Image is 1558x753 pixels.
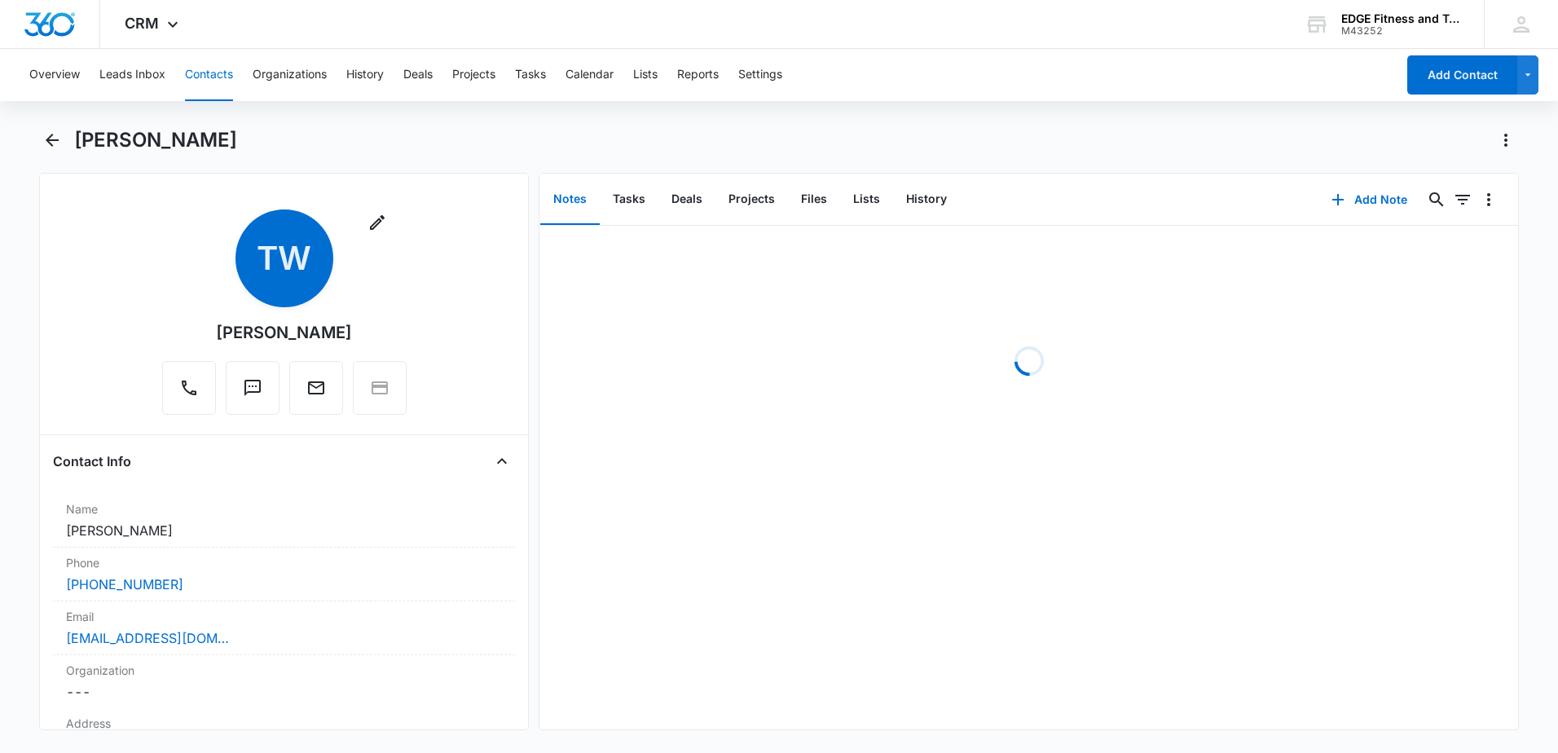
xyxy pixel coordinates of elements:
[633,49,658,101] button: Lists
[289,361,343,415] button: Email
[1407,55,1517,95] button: Add Contact
[125,15,159,32] span: CRM
[1476,187,1502,213] button: Overflow Menu
[1315,180,1424,219] button: Add Note
[658,174,715,225] button: Deals
[162,386,216,400] a: Call
[289,386,343,400] a: Email
[1341,25,1460,37] div: account id
[1493,127,1519,153] button: Actions
[788,174,840,225] button: Files
[53,655,515,708] div: Organization---
[29,49,80,101] button: Overview
[715,174,788,225] button: Projects
[738,49,782,101] button: Settings
[403,49,433,101] button: Deals
[1341,12,1460,25] div: account name
[66,608,502,625] label: Email
[566,49,614,101] button: Calendar
[99,49,165,101] button: Leads Inbox
[893,174,960,225] button: History
[39,127,64,153] button: Back
[235,209,333,307] span: TW
[346,49,384,101] button: History
[515,49,546,101] button: Tasks
[66,500,502,517] label: Name
[452,49,495,101] button: Projects
[226,386,279,400] a: Text
[677,49,719,101] button: Reports
[66,575,183,594] a: [PHONE_NUMBER]
[1450,187,1476,213] button: Filters
[840,174,893,225] button: Lists
[66,682,502,702] dd: ---
[253,49,327,101] button: Organizations
[489,448,515,474] button: Close
[600,174,658,225] button: Tasks
[53,548,515,601] div: Phone[PHONE_NUMBER]
[66,662,502,679] label: Organization
[74,128,237,152] h1: [PERSON_NAME]
[66,554,502,571] label: Phone
[53,451,131,471] h4: Contact Info
[66,628,229,648] a: [EMAIL_ADDRESS][DOMAIN_NAME]
[540,174,600,225] button: Notes
[162,361,216,415] button: Call
[226,361,279,415] button: Text
[53,601,515,655] div: Email[EMAIL_ADDRESS][DOMAIN_NAME]
[53,494,515,548] div: Name[PERSON_NAME]
[216,320,352,345] div: [PERSON_NAME]
[66,521,502,540] dd: [PERSON_NAME]
[1424,187,1450,213] button: Search...
[66,715,502,732] label: Address
[185,49,233,101] button: Contacts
